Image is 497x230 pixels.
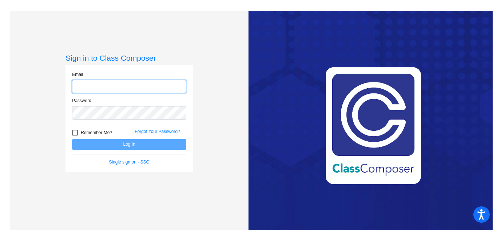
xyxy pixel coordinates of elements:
[72,71,83,78] label: Email
[81,128,112,137] span: Remember Me?
[109,160,149,165] a: Single sign on - SSO
[135,129,180,134] a: Forgot Your Password?
[72,97,91,104] label: Password
[65,53,193,62] h3: Sign in to Class Composer
[72,139,186,150] button: Log In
